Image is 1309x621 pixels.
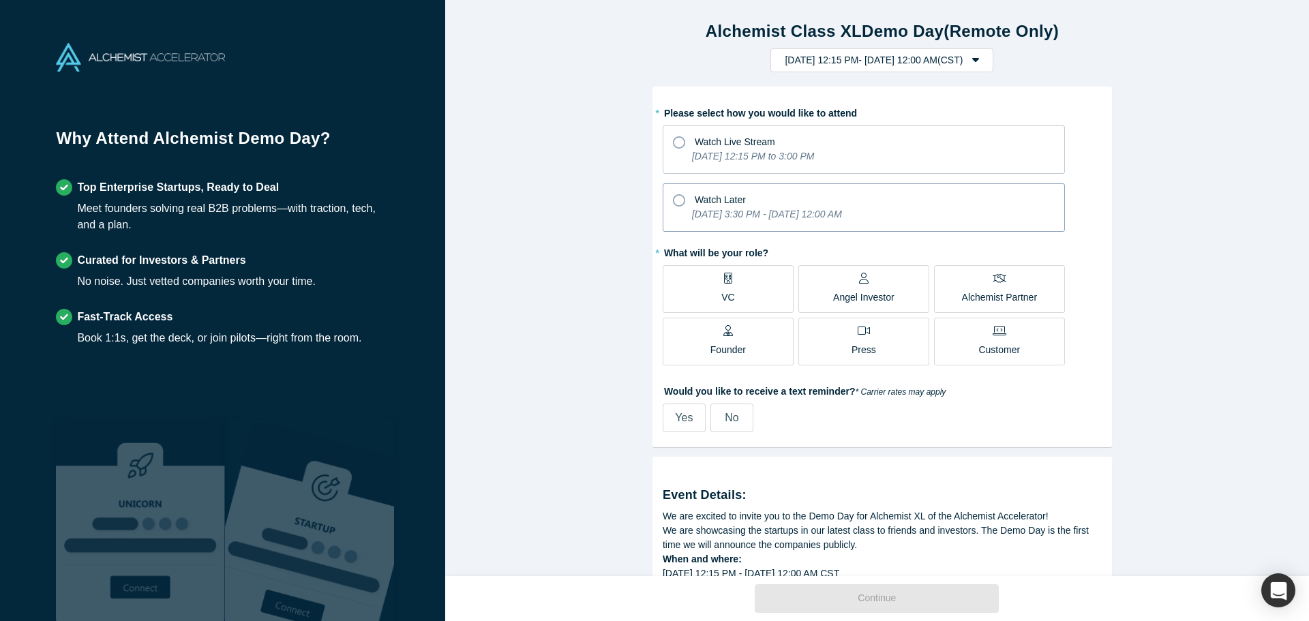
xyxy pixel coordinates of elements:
p: Press [852,343,876,357]
p: VC [721,290,734,305]
div: Meet founders solving real B2B problems—with traction, tech, and a plan. [77,200,389,233]
p: Alchemist Partner [962,290,1037,305]
span: Watch Later [695,194,746,205]
div: [DATE] 12:15 PM - [DATE] 12:00 AM CST [663,566,1102,581]
button: Continue [755,584,999,613]
p: Angel Investor [833,290,894,305]
span: Yes [675,412,693,423]
span: No [725,412,738,423]
img: Robust Technologies [56,420,225,621]
p: Founder [710,343,746,357]
i: [DATE] 12:15 PM to 3:00 PM [692,151,814,162]
strong: When and where: [663,554,742,564]
label: Would you like to receive a text reminder? [663,380,1102,399]
label: What will be your role? [663,241,1102,260]
div: No noise. Just vetted companies worth your time. [77,273,316,290]
img: Prism AI [225,420,394,621]
img: Alchemist Accelerator Logo [56,43,225,72]
strong: Alchemist Class XL Demo Day (Remote Only) [706,22,1059,40]
div: We are showcasing the startups in our latest class to friends and investors. The Demo Day is the ... [663,524,1102,552]
strong: Curated for Investors & Partners [77,254,245,266]
span: Watch Live Stream [695,136,775,147]
em: * Carrier rates may apply [856,387,946,397]
label: Please select how you would like to attend [663,102,1102,121]
div: We are excited to invite you to the Demo Day for Alchemist XL of the Alchemist Accelerator! [663,509,1102,524]
strong: Fast-Track Access [77,311,172,322]
p: Customer [978,343,1020,357]
div: Book 1:1s, get the deck, or join pilots—right from the room. [77,330,361,346]
strong: Event Details: [663,488,747,502]
i: [DATE] 3:30 PM - [DATE] 12:00 AM [692,209,842,219]
strong: Top Enterprise Startups, Ready to Deal [77,181,279,193]
button: [DATE] 12:15 PM- [DATE] 12:00 AM(CST) [770,48,993,72]
h1: Why Attend Alchemist Demo Day? [56,126,389,160]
